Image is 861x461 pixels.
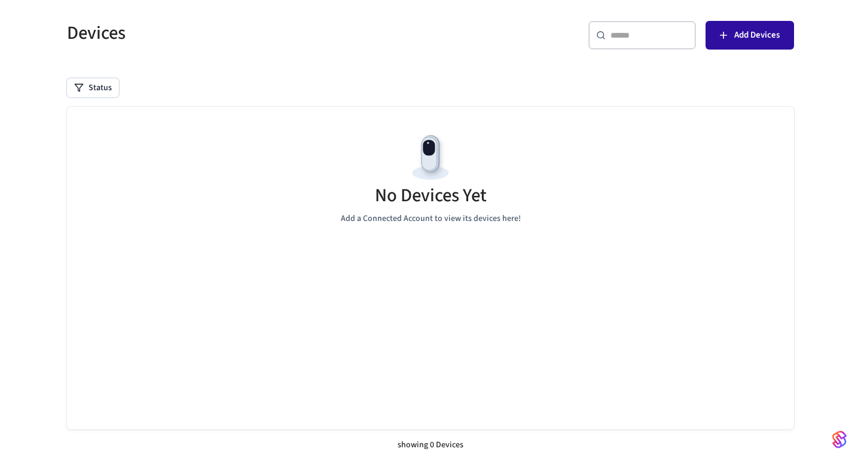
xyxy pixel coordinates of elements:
img: Devices Empty State [404,131,457,185]
h5: No Devices Yet [375,183,487,208]
p: Add a Connected Account to view its devices here! [341,213,521,225]
img: SeamLogoGradient.69752ec5.svg [832,430,847,449]
button: Add Devices [706,21,794,50]
div: showing 0 Devices [67,429,794,461]
span: Add Devices [734,27,780,43]
h5: Devices [67,21,423,45]
button: Status [67,78,119,97]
